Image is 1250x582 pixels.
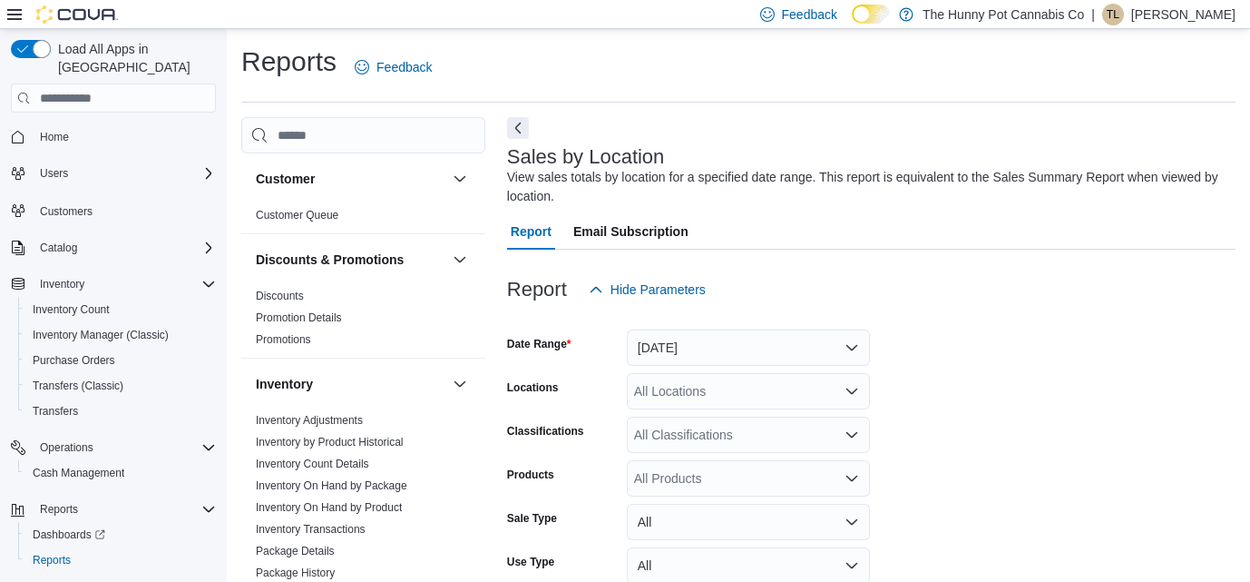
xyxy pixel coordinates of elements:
button: Inventory [33,273,92,295]
button: Inventory Count [18,297,223,322]
a: Inventory Count [25,299,117,321]
a: Transfers [25,400,85,422]
a: Inventory Transactions [256,523,366,536]
label: Products [507,468,554,482]
span: Customers [40,204,93,219]
span: Report [511,213,552,250]
span: Purchase Orders [33,353,115,368]
button: Customer [256,170,445,188]
button: Open list of options [845,428,859,442]
button: Reports [18,547,223,573]
button: Catalog [33,237,84,259]
span: Reports [25,549,216,571]
span: Inventory Manager (Classic) [25,324,216,346]
span: Catalog [40,241,77,255]
span: Users [33,163,216,184]
label: Locations [507,380,559,395]
span: Inventory Count [25,299,216,321]
span: Inventory On Hand by Package [256,478,407,493]
span: Customers [33,199,216,222]
h3: Sales by Location [507,146,665,168]
button: Operations [33,437,101,459]
a: Package Details [256,545,335,557]
span: Inventory Count [33,302,110,317]
a: Reports [25,549,78,571]
a: Discounts [256,290,304,302]
label: Date Range [507,337,571,351]
label: Sale Type [507,511,557,526]
a: Customer Queue [256,209,338,222]
a: Inventory Count Details [256,458,369,470]
a: Inventory Adjustments [256,414,363,427]
span: Inventory Count Details [256,457,369,471]
h1: Reports [241,44,337,80]
span: Home [33,125,216,148]
span: Catalog [33,237,216,259]
span: Customer Queue [256,208,338,222]
a: Feedback [347,49,439,85]
span: Hide Parameters [610,281,706,299]
span: Package History [256,566,335,580]
a: Transfers (Classic) [25,375,131,397]
span: Inventory On Hand by Product [256,500,402,515]
span: Cash Management [33,466,124,480]
button: Purchase Orders [18,348,223,373]
a: Promotion Details [256,311,342,324]
span: Inventory [40,277,84,291]
button: Catalog [4,235,223,261]
span: Dashboards [33,528,105,542]
p: The Hunny Pot Cannabis Co [923,4,1084,25]
span: Package Details [256,544,335,558]
span: Home [40,130,69,144]
button: All [627,504,870,540]
div: View sales totals by location for a specified date range. This report is equivalent to the Sales ... [507,168,1226,206]
div: Discounts & Promotions [241,285,485,358]
a: Cash Management [25,462,132,484]
a: Dashboards [18,522,223,547]
span: Email Subscription [573,213,688,250]
span: Feedback [782,5,837,24]
button: Open list of options [845,384,859,399]
span: Reports [33,553,71,567]
p: | [1091,4,1095,25]
h3: Discounts & Promotions [256,251,404,269]
button: Inventory [4,271,223,297]
button: Operations [4,435,223,460]
span: Transfers [33,404,78,419]
span: Inventory by Product Historical [256,435,404,449]
span: Reports [40,502,78,517]
button: Open list of options [845,471,859,486]
span: Transfers (Classic) [25,375,216,397]
button: Cash Management [18,460,223,486]
button: Reports [33,498,85,520]
span: Inventory Manager (Classic) [33,328,169,342]
span: Load All Apps in [GEOGRAPHIC_DATA] [51,40,216,76]
button: Users [4,161,223,186]
a: Inventory by Product Historical [256,436,404,449]
button: Reports [4,497,223,522]
button: Transfers [18,399,223,424]
span: Operations [40,440,93,455]
p: [PERSON_NAME] [1131,4,1235,25]
span: Dashboards [25,524,216,546]
a: Inventory On Hand by Product [256,501,402,514]
button: Discounts & Promotions [256,251,445,269]
h3: Report [507,279,567,301]
a: Inventory Manager (Classic) [25,324,176,346]
h3: Inventory [256,375,313,393]
span: Operations [33,437,216,459]
img: Cova [36,5,118,24]
button: Next [507,117,529,139]
button: Discounts & Promotions [449,249,471,271]
button: Users [33,163,75,184]
input: Dark Mode [852,5,890,24]
button: Inventory Manager (Classic) [18,322,223,348]
label: Classifications [507,424,584,439]
button: Inventory [256,375,445,393]
span: Cash Management [25,462,216,484]
span: TL [1107,4,1119,25]
h3: Customer [256,170,315,188]
span: Feedback [376,58,432,76]
button: [DATE] [627,330,870,366]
